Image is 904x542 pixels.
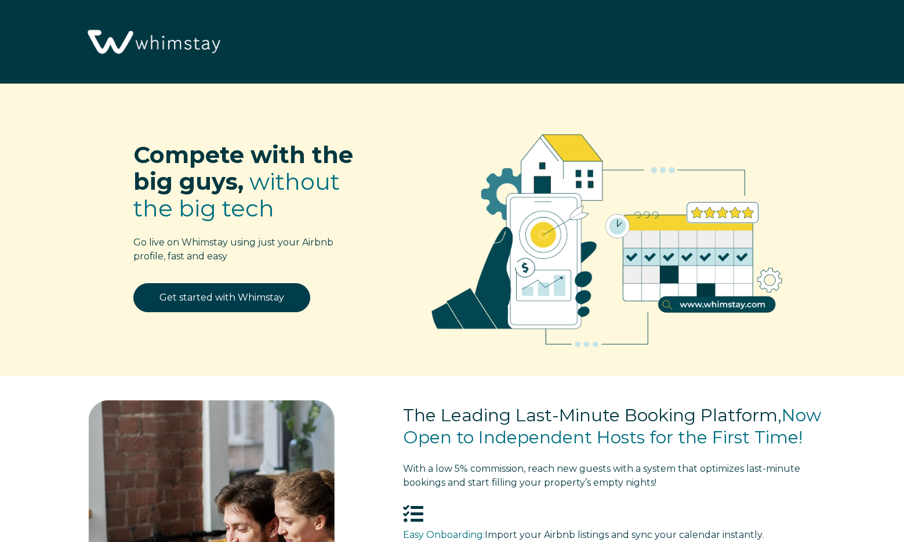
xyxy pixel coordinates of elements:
span: With a low 5% commission, reach new guests with a system that optimizes last-minute bookings and s [403,463,800,488]
a: Get started with Whimstay [133,283,310,312]
span: Compete with the big guys, [133,140,353,196]
img: Whimstay Logo-02 1 [81,6,224,80]
span: without the big tech [133,167,340,222]
span: Import your Airbnb listings and sync your calendar instantly. [485,529,764,540]
span: tart filling your property’s empty nights! [403,463,800,488]
span: Easy Onboarding: [403,529,485,540]
span: Go live on Whimstay using just your Airbnb profile, fast and easy [133,237,333,262]
img: RBO Ilustrations-02 [403,101,811,369]
span: Now Open to Independent Hosts for the First Time! [403,404,821,448]
span: The Leading Last-Minute Booking Platform, [403,404,782,426]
